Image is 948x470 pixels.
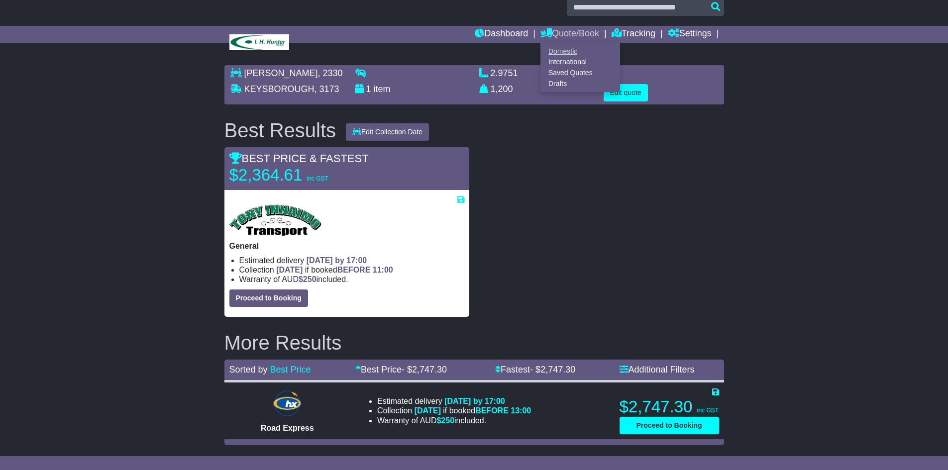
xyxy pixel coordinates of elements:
button: Proceed to Booking [620,417,719,434]
li: Estimated delivery [239,256,464,265]
span: , 2330 [318,68,343,78]
span: BEST PRICE & FASTEST [229,152,369,165]
span: 2.9751 [491,68,518,78]
span: item [374,84,391,94]
span: 1,200 [491,84,513,94]
p: $2,364.61 [229,165,354,185]
span: $ [436,416,454,425]
a: Best Price [270,365,311,375]
span: inc GST [697,407,718,414]
a: Domestic [541,46,620,57]
a: Dashboard [475,26,528,43]
span: $ [299,275,316,283]
h2: More Results [224,332,724,354]
span: if booked [276,266,393,274]
span: [DATE] by 17:00 [307,256,367,265]
span: Sorted by [229,365,268,375]
a: Additional Filters [620,365,695,375]
a: Saved Quotes [541,68,620,79]
span: 250 [441,416,454,425]
span: , 3173 [315,84,339,94]
li: Collection [377,406,531,415]
span: 1 [366,84,371,94]
a: International [541,57,620,68]
a: Settings [668,26,712,43]
span: - $ [530,365,575,375]
span: 2,747.30 [412,365,447,375]
li: Warranty of AUD included. [239,275,464,284]
button: Edit quote [604,84,648,101]
span: inc GST [307,175,328,182]
span: [DATE] [276,266,303,274]
button: Edit Collection Date [346,123,429,141]
p: $2,747.30 [620,397,719,417]
div: Best Results [219,119,341,141]
span: KEYSBOROUGH [244,84,315,94]
p: General [229,241,464,251]
li: Estimated delivery [377,396,531,406]
span: 250 [303,275,316,283]
a: Drafts [541,78,620,89]
span: - $ [402,365,447,375]
img: Hunter Express: Road Express [271,388,304,418]
span: [PERSON_NAME] [244,68,318,78]
span: [DATE] [415,406,441,415]
a: Tracking [612,26,655,43]
span: BEFORE [475,406,509,415]
span: BEFORE [337,266,371,274]
span: Road Express [261,424,314,432]
span: 2,747.30 [540,365,575,375]
img: Tony Innaimo Transport: General [229,204,321,236]
button: Proceed to Booking [229,289,308,307]
a: Fastest- $2,747.30 [495,365,575,375]
span: [DATE] by 17:00 [444,397,505,405]
li: Collection [239,265,464,275]
span: if booked [415,406,531,415]
a: Quote/Book [540,26,599,43]
span: 11:00 [373,266,393,274]
a: Best Price- $2,747.30 [355,365,447,375]
span: 13:00 [511,406,531,415]
li: Warranty of AUD included. [377,416,531,425]
div: Quote/Book [540,43,620,92]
